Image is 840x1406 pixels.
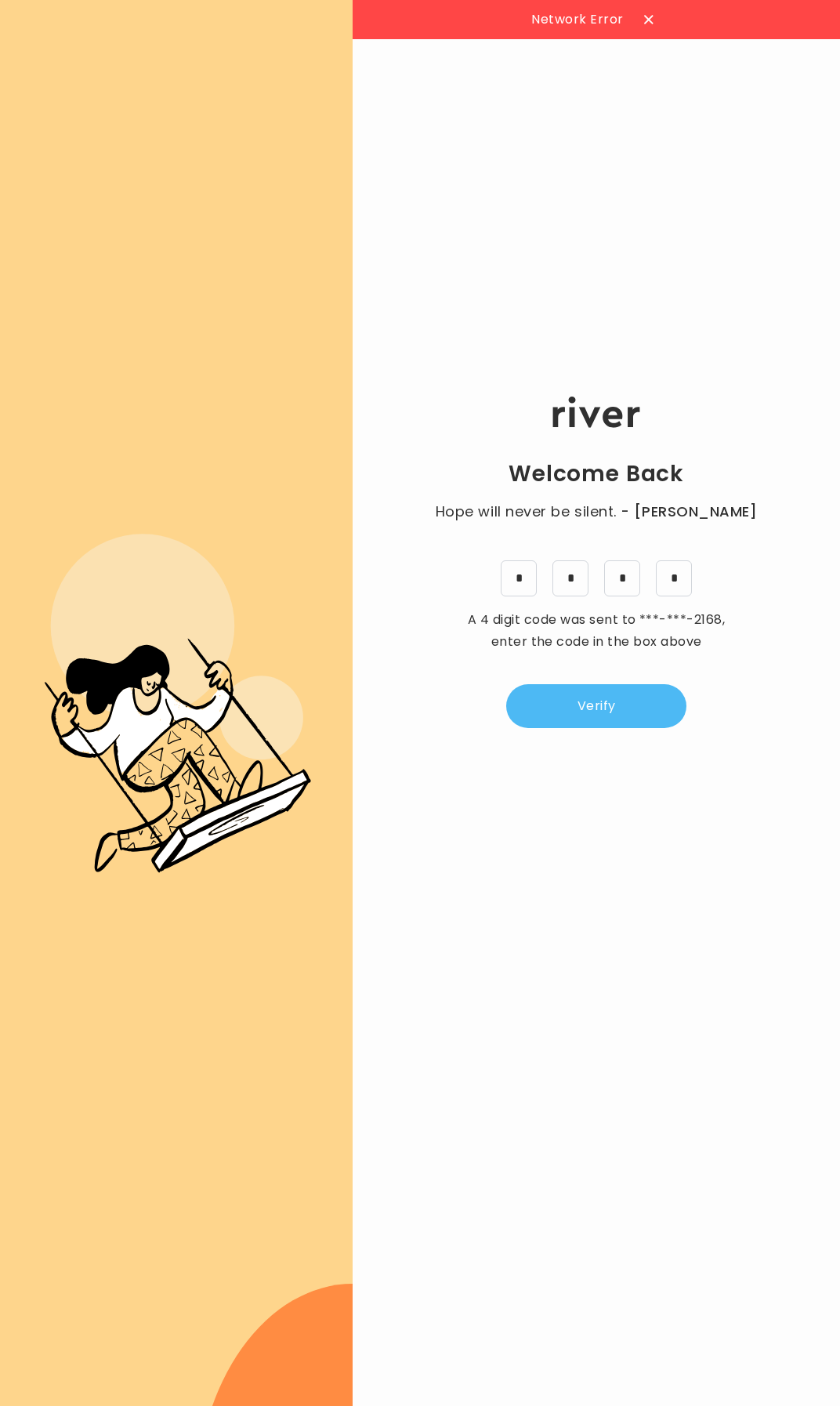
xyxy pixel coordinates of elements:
[501,560,537,596] input: 4
[506,684,686,728] button: Verify
[621,501,757,523] span: - [PERSON_NAME]
[552,560,588,596] input: 3
[468,611,725,650] span: A 4 digit code was sent to , enter the code in the box above
[656,560,692,596] input: 9
[604,560,640,596] input: 1
[509,460,684,488] h1: Welcome Back
[420,501,773,523] p: Hope will never be silent.
[531,9,623,31] span: Network Error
